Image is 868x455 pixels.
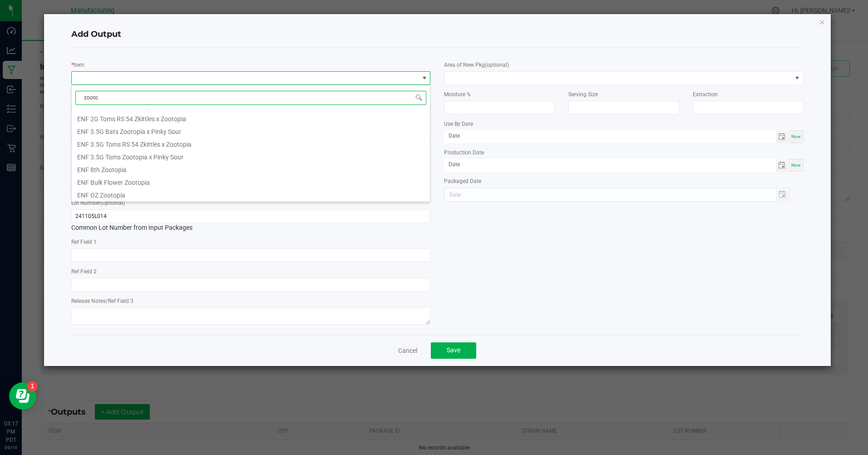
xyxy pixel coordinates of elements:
label: Lot Number [71,199,125,207]
label: Item [74,61,84,69]
div: Common Lot Number from Input Packages [71,209,430,232]
h4: Add Output [71,29,803,40]
a: Cancel [398,346,417,355]
span: Now [791,163,801,168]
span: (optional) [485,62,509,68]
span: (Optional) [100,200,125,206]
span: Now [791,134,801,139]
label: Use By Date [444,120,473,128]
label: Extraction [693,90,718,99]
label: Release Notes/Ref Field 3 [71,297,133,305]
label: Production Date [444,148,484,157]
span: Save [447,346,460,354]
span: Toggle calendar [776,159,789,172]
iframe: Resource center [9,382,36,410]
label: Area of New Pkg [444,61,509,69]
button: Save [431,342,476,359]
label: Packaged Date [444,177,481,185]
label: Moisture % [444,90,471,99]
iframe: Resource center unread badge [27,381,38,392]
label: Ref Field 2 [71,267,97,276]
label: Serving Size [568,90,598,99]
span: Toggle calendar [776,130,789,143]
label: Ref Field 1 [71,238,97,246]
input: Date [444,130,775,142]
input: Date [444,159,775,170]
